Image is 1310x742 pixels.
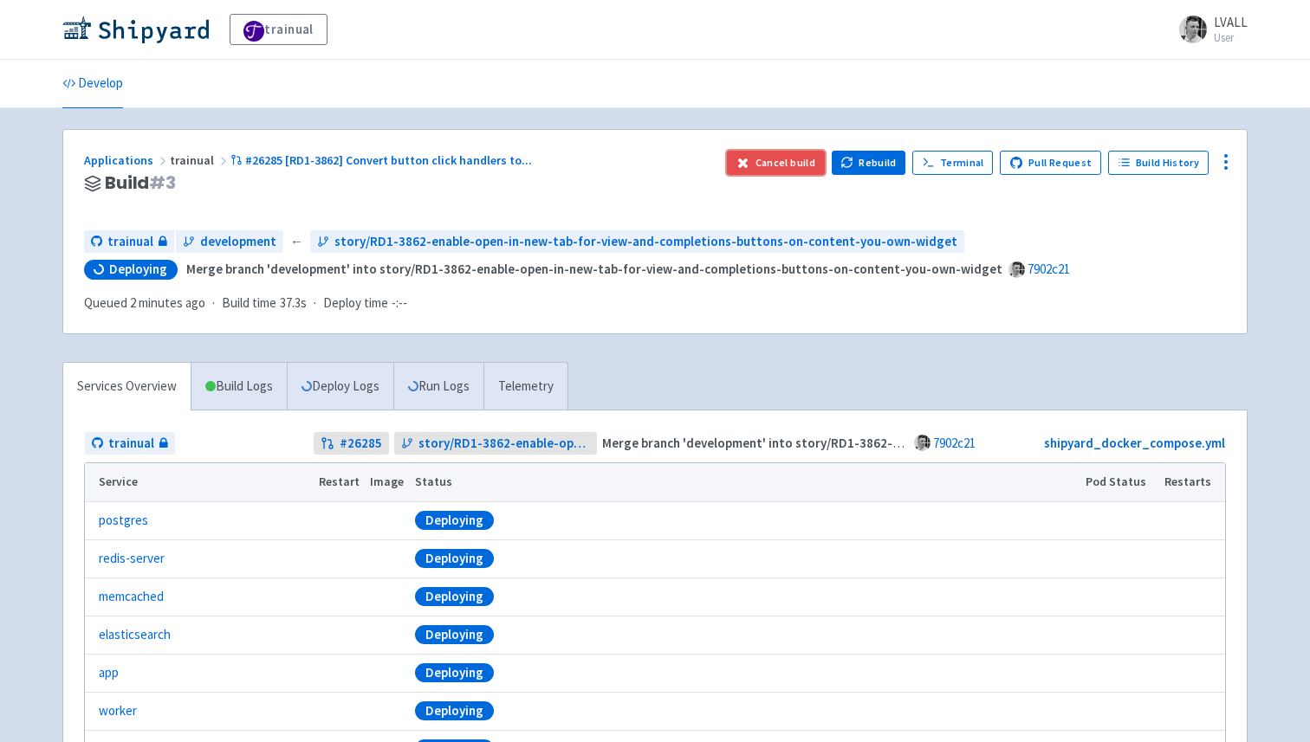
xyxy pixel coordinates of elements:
span: trainual [170,152,230,168]
span: Build time [222,294,276,313]
div: Deploying [415,511,494,530]
a: Run Logs [393,363,483,410]
span: Deploying [109,261,167,278]
a: development [176,230,283,254]
a: shipyard_docker_compose.yml [1044,435,1225,451]
th: Service [85,463,313,501]
span: trainual [108,434,154,454]
a: LVALL User [1169,16,1248,43]
div: Deploying [415,587,494,606]
span: -:-- [392,294,407,313]
a: Applications [84,152,170,168]
a: trainual [84,230,174,254]
a: elasticsearch [99,625,171,645]
button: Cancel build [727,151,825,175]
span: Deploy time [323,294,388,313]
button: Rebuild [832,151,906,175]
span: development [200,232,276,252]
div: Deploying [415,701,494,720]
strong: # 26285 [340,434,382,454]
th: Pod Status [1080,463,1159,501]
span: ← [290,232,303,252]
img: Shipyard logo [62,16,209,43]
div: Deploying [415,549,494,568]
a: 7902c21 [933,435,976,451]
a: #26285 [RD1-3862] Convert button click handlers to... [230,152,535,168]
a: Terminal [912,151,993,175]
span: #26285 [RD1-3862] Convert button click handlers to ... [245,152,532,168]
div: Deploying [415,625,494,644]
a: postgres [99,511,148,531]
th: Restart [313,463,365,501]
a: #26285 [314,432,389,455]
a: memcached [99,587,164,607]
a: Develop [62,60,123,108]
a: story/RD1-3862-enable-open-in-new-tab-for-view-and-completions-buttons-on-content-you-own-widget [310,230,964,254]
a: Pull Request [1000,151,1101,175]
span: Build [105,173,176,193]
a: Build History [1108,151,1209,175]
span: story/RD1-3862-enable-open-in-new-tab-for-view-and-completions-buttons-on-content-you-own-widget [418,434,591,454]
div: Deploying [415,663,494,682]
div: · · [84,294,418,313]
a: app [99,663,119,683]
a: Deploy Logs [287,363,393,410]
a: redis-server [99,549,165,569]
a: Telemetry [483,363,567,410]
small: User [1214,32,1248,43]
span: story/RD1-3862-enable-open-in-new-tab-for-view-and-completions-buttons-on-content-you-own-widget [334,232,957,252]
span: trainual [107,232,153,252]
span: Queued [84,294,205,311]
a: trainual [85,432,175,455]
span: 37.3s [280,294,307,313]
a: Services Overview [63,363,191,410]
th: Restarts [1159,463,1225,501]
a: story/RD1-3862-enable-open-in-new-tab-for-view-and-completions-buttons-on-content-you-own-widget [394,432,598,455]
a: 7902c21 [1028,261,1070,277]
a: worker [99,701,137,721]
th: Image [365,463,410,501]
strong: Merge branch 'development' into story/RD1-3862-enable-open-in-new-tab-for-view-and-completions-bu... [186,261,1002,277]
a: trainual [230,14,327,45]
a: Build Logs [191,363,287,410]
span: LVALL [1214,14,1248,30]
time: 2 minutes ago [130,294,205,311]
span: # 3 [149,171,176,195]
th: Status [410,463,1080,501]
